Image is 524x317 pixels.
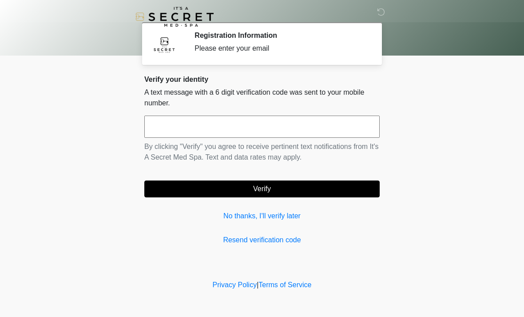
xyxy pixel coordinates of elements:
[144,75,380,84] h2: Verify your identity
[195,43,366,54] div: Please enter your email
[144,181,380,197] button: Verify
[135,7,214,27] img: It's A Secret Med Spa Logo
[144,87,380,108] p: A text message with a 6 digit verification code was sent to your mobile number.
[195,31,366,40] h2: Registration Information
[151,31,178,58] img: Agent Avatar
[213,281,257,289] a: Privacy Policy
[257,281,258,289] a: |
[144,141,380,163] p: By clicking "Verify" you agree to receive pertinent text notifications from It's A Secret Med Spa...
[144,211,380,221] a: No thanks, I'll verify later
[144,235,380,245] a: Resend verification code
[258,281,311,289] a: Terms of Service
